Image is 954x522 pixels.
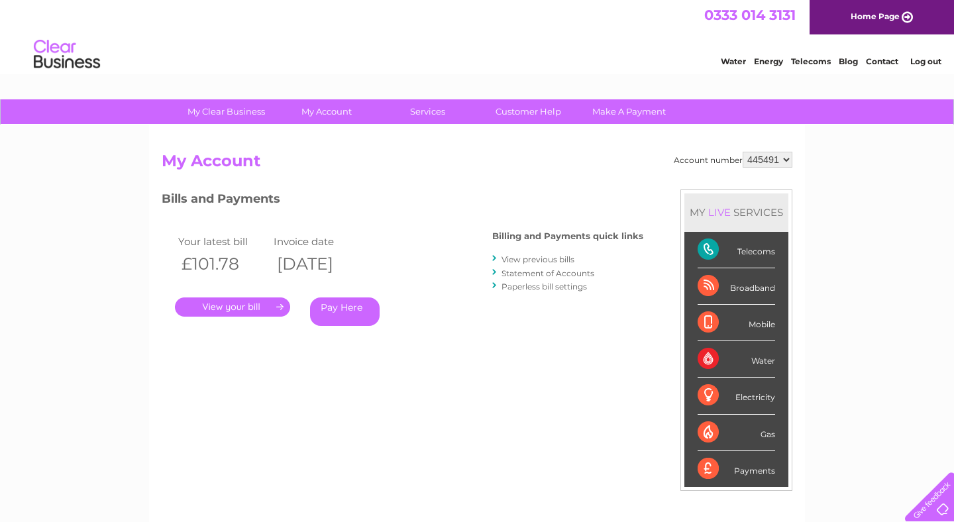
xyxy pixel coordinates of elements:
div: Account number [674,152,792,168]
a: View previous bills [502,254,574,264]
th: [DATE] [270,250,366,278]
div: LIVE [706,206,733,219]
a: Blog [839,56,858,66]
div: MY SERVICES [684,193,788,231]
a: Energy [754,56,783,66]
a: Contact [866,56,898,66]
a: Telecoms [791,56,831,66]
a: Services [373,99,482,124]
a: My Clear Business [172,99,281,124]
div: Broadband [698,268,775,305]
a: . [175,297,290,317]
a: Customer Help [474,99,583,124]
a: 0333 014 3131 [704,7,796,23]
h3: Bills and Payments [162,189,643,213]
div: Gas [698,415,775,451]
div: Telecoms [698,232,775,268]
a: Statement of Accounts [502,268,594,278]
a: My Account [272,99,382,124]
h2: My Account [162,152,792,177]
h4: Billing and Payments quick links [492,231,643,241]
td: Your latest bill [175,233,270,250]
div: Water [698,341,775,378]
a: Water [721,56,746,66]
td: Invoice date [270,233,366,250]
a: Make A Payment [574,99,684,124]
div: Electricity [698,378,775,414]
a: Log out [910,56,941,66]
div: Mobile [698,305,775,341]
th: £101.78 [175,250,270,278]
a: Paperless bill settings [502,282,587,291]
div: Payments [698,451,775,487]
a: Pay Here [310,297,380,326]
div: Clear Business is a trading name of Verastar Limited (registered in [GEOGRAPHIC_DATA] No. 3667643... [165,7,791,64]
img: logo.png [33,34,101,75]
